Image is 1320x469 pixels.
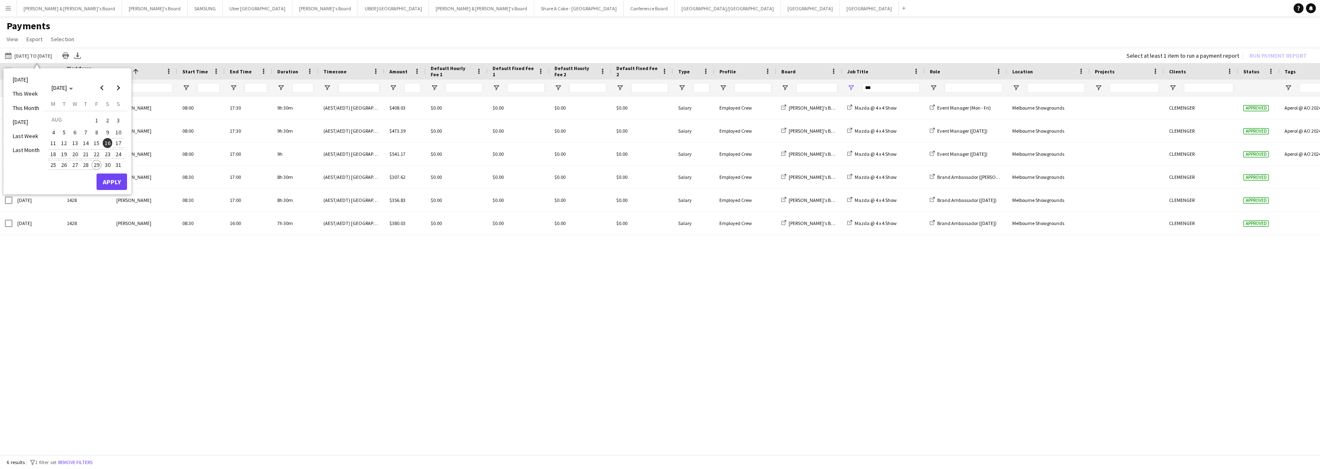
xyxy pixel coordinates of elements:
[930,151,988,157] a: Event Manager ([DATE])
[507,83,544,93] input: Default Fixed Fee 1 Filter Input
[113,148,124,159] button: 24-08-2025
[91,148,102,159] button: 22-08-2025
[488,189,549,211] div: $0.00
[59,160,69,170] span: 26
[177,96,225,119] div: 08:00
[1285,84,1292,91] button: Open Filter Menu
[1127,52,1239,59] div: Select at least 1 item to run a payment report
[847,220,897,226] a: Mazda @ 4 x 4 Show
[937,105,991,111] span: Event Manager (Mon - Fri)
[97,174,127,190] button: Apply
[318,189,384,211] div: (AEST/AEDT) [GEOGRAPHIC_DATA]
[92,138,101,148] span: 15
[847,197,897,203] a: Mazda @ 4 x 4 Show
[855,174,897,180] span: Mazda @ 4 x 4 Show
[113,149,123,159] span: 24
[1285,68,1296,75] span: Tags
[488,96,549,119] div: $0.00
[611,143,673,165] div: $0.00
[847,84,855,91] button: Open Filter Menu
[197,83,220,93] input: Start Time Filter Input
[673,166,714,188] div: Salary
[59,148,69,159] button: 19-08-2025
[734,83,771,93] input: Profile Filter Input
[426,96,488,119] div: $0.00
[549,143,611,165] div: $0.00
[8,87,45,101] li: This Week
[389,197,405,203] span: $356.83
[48,160,58,170] span: 25
[1184,83,1233,93] input: Clients Filter Input
[8,143,45,157] li: Last Month
[103,115,113,126] span: 2
[1169,105,1195,111] span: CLEMENGER
[389,151,405,157] span: $541.17
[534,0,624,16] button: Share A Coke - [GEOGRAPHIC_DATA]
[277,84,285,91] button: Open Filter Menu
[847,128,897,134] a: Mazda @ 4 x 4 Show
[92,115,101,126] span: 1
[616,65,658,77] span: Default Fixed Fee 2
[1243,68,1259,75] span: Status
[1012,68,1033,75] span: Location
[781,84,789,91] button: Open Filter Menu
[225,96,272,119] div: 17:30
[855,151,897,157] span: Mazda @ 4 x 4 Show
[1007,189,1090,211] div: Melbourne Showgrounds
[855,197,897,203] span: Mazda @ 4 x 4 Show
[493,84,500,91] button: Open Filter Menu
[789,174,841,180] span: [PERSON_NAME]'s Board
[389,105,405,111] span: $408.03
[719,68,736,75] span: Profile
[116,197,151,203] span: [PERSON_NAME]
[1169,197,1195,203] span: CLEMENGER
[8,101,45,115] li: This Month
[103,138,113,148] span: 16
[318,212,384,234] div: (AEST/AEDT) [GEOGRAPHIC_DATA]
[70,127,80,138] button: 06-08-2025
[70,149,80,159] span: 20
[116,105,151,111] span: [PERSON_NAME]
[426,166,488,188] div: $0.00
[937,128,988,134] span: Event Manager ([DATE])
[338,83,379,93] input: Timezone Filter Input
[781,105,841,111] a: [PERSON_NAME]'s Board
[930,197,997,203] a: Brand Ambassador ([DATE])
[554,84,562,91] button: Open Filter Menu
[48,149,58,159] span: 18
[113,138,123,148] span: 17
[92,160,101,170] span: 29
[81,149,91,159] span: 21
[113,115,123,126] span: 3
[81,127,91,137] span: 7
[358,0,429,16] button: UBER [GEOGRAPHIC_DATA]
[182,68,208,75] span: Start Time
[116,128,151,134] span: [PERSON_NAME]
[113,127,123,137] span: 10
[714,166,776,188] div: Employed Crew
[1110,83,1159,93] input: Projects Filter Input
[48,148,59,159] button: 18-08-2025
[389,68,408,75] span: Amount
[389,174,405,180] span: $307.62
[272,143,318,165] div: 9h
[1243,105,1269,111] span: Approved
[70,138,80,148] span: 13
[80,127,91,138] button: 07-08-2025
[847,151,897,157] a: Mazda @ 4 x 4 Show
[549,189,611,211] div: $0.00
[549,212,611,234] div: $0.00
[569,83,606,93] input: Default Hourly Fee 2 Filter Input
[59,127,69,138] button: 05-08-2025
[1095,84,1102,91] button: Open Filter Menu
[113,127,124,138] button: 10-08-2025
[714,143,776,165] div: Employed Crew
[1169,151,1195,157] span: CLEMENGER
[789,220,841,226] span: [PERSON_NAME]'s Board
[117,100,120,108] span: S
[48,127,58,137] span: 4
[84,100,87,108] span: T
[611,96,673,119] div: $0.00
[789,128,841,134] span: [PERSON_NAME]'s Board
[94,80,110,96] button: Previous month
